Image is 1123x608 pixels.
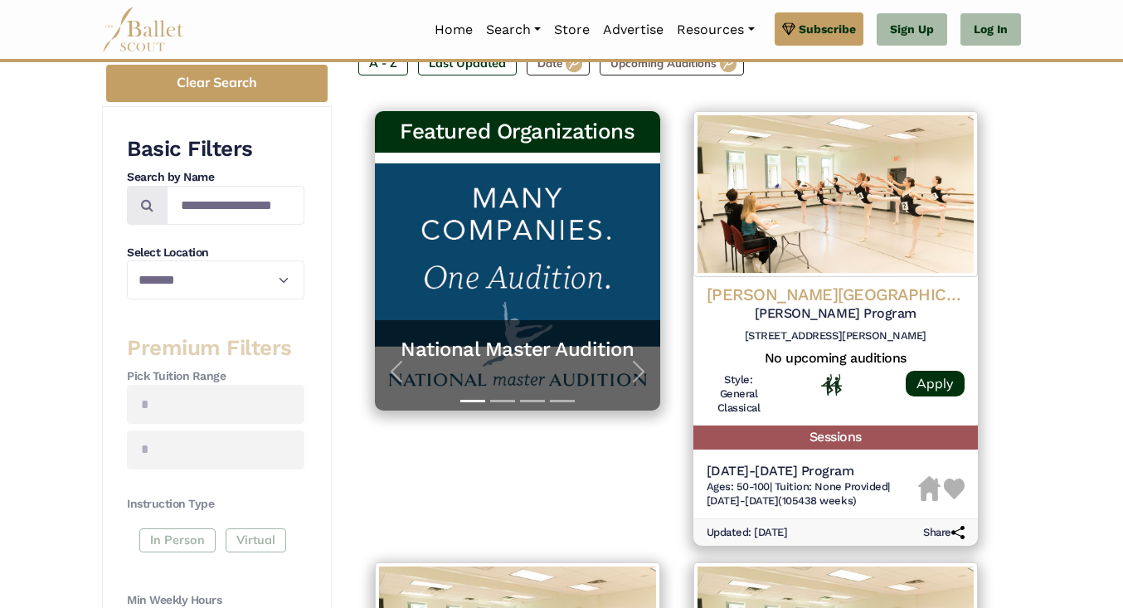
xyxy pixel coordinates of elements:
[418,51,517,75] label: Last Updated
[775,480,887,493] span: Tuition: None Provided
[707,373,771,416] h6: Style: General Classical
[707,284,965,305] h4: [PERSON_NAME][GEOGRAPHIC_DATA]
[490,392,515,411] button: Slide 2
[391,337,644,362] a: National Master Audition
[127,245,304,261] h4: Select Location
[127,334,304,362] h3: Premium Filters
[906,371,965,396] a: Apply
[127,368,304,385] h4: Pick Tuition Range
[479,12,547,47] a: Search
[707,494,857,507] span: [DATE]-[DATE] (105438 weeks)
[799,20,856,38] span: Subscribe
[693,111,979,277] img: Logo
[707,350,965,367] h5: No upcoming auditions
[918,476,941,501] img: Housing Unavailable
[527,52,590,75] label: Date
[520,392,545,411] button: Slide 3
[707,463,919,480] h5: [DATE]-[DATE] Program
[547,12,596,47] a: Store
[693,426,979,450] h5: Sessions
[460,392,485,411] button: Slide 1
[550,392,575,411] button: Slide 4
[707,480,770,493] span: Ages: 50-100
[167,186,304,225] input: Search by names...
[670,12,761,47] a: Resources
[358,51,408,75] label: A - Z
[707,480,919,508] h6: | |
[106,65,328,102] button: Clear Search
[960,13,1021,46] a: Log In
[388,118,647,146] h3: Featured Organizations
[923,526,965,540] h6: Share
[127,135,304,163] h3: Basic Filters
[821,374,842,396] img: In Person
[428,12,479,47] a: Home
[877,13,947,46] a: Sign Up
[944,479,965,499] img: Heart
[707,329,965,343] h6: [STREET_ADDRESS][PERSON_NAME]
[600,52,744,75] label: Upcoming Auditions
[596,12,670,47] a: Advertise
[707,526,788,540] h6: Updated: [DATE]
[707,305,965,323] h5: [PERSON_NAME] Program
[127,169,304,186] h4: Search by Name
[775,12,863,46] a: Subscribe
[782,20,795,38] img: gem.svg
[127,496,304,513] h4: Instruction Type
